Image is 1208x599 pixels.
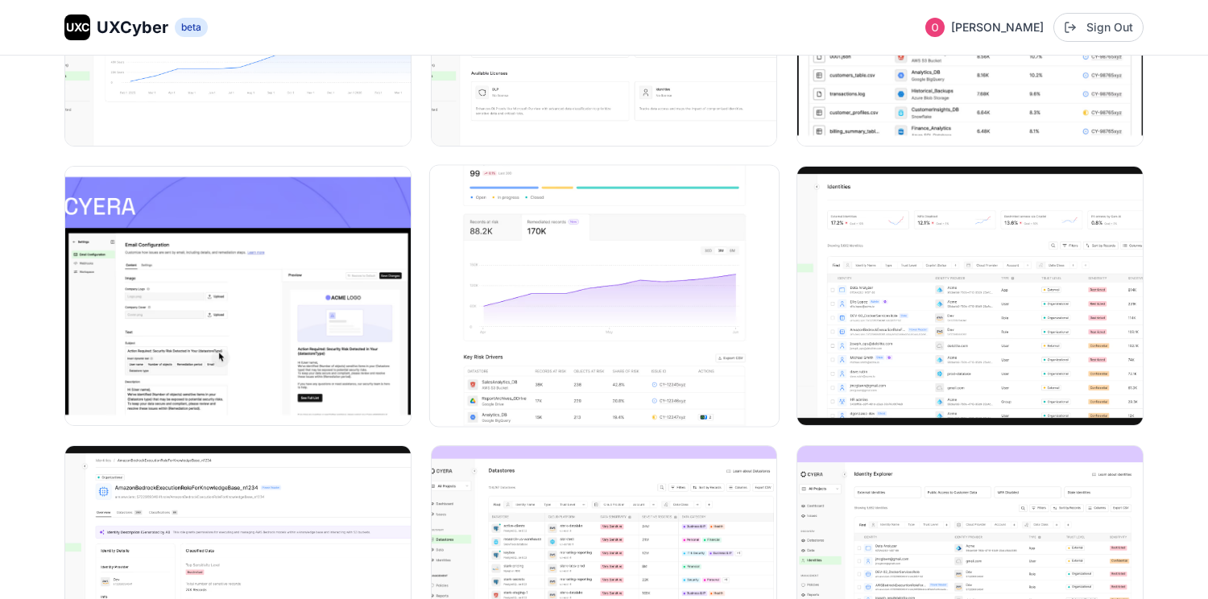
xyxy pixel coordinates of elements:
[65,167,411,425] img: Cyera image 19
[97,16,168,39] span: UXCyber
[64,14,208,40] a: UXCUXCyberbeta
[951,19,1044,35] span: [PERSON_NAME]
[175,18,208,37] span: beta
[925,18,945,37] img: Profile
[430,166,779,427] img: Cyera image 20
[797,167,1143,425] img: Cyera image 21
[66,19,89,35] span: UXC
[1053,13,1144,42] button: Sign Out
